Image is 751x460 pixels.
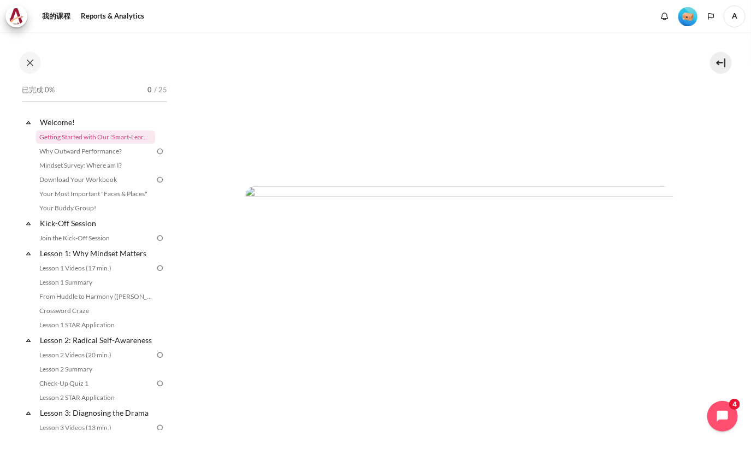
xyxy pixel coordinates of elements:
a: 等级 #1 [674,6,702,26]
img: Architeck [9,8,24,25]
a: Why Outward Performance? [36,145,155,158]
a: Crossword Craze [36,304,155,317]
a: Lesson 1 Summary [36,276,155,289]
a: Lesson 2 STAR Application [36,391,155,404]
a: Check-Up Quiz 1 [36,377,155,390]
a: Reports & Analytics [77,5,148,27]
span: 折叠 [23,248,34,259]
span: / 25 [154,85,167,96]
a: Your Most Important "Faces & Places" [36,187,155,200]
span: A [724,5,746,27]
a: Lesson 1 Videos (17 min.) [36,262,155,275]
span: 折叠 [23,408,34,418]
img: 等级 #1 [678,7,697,26]
a: Lesson 2 Videos (20 min.) [36,349,155,362]
a: Lesson 3 Videos (13 min.) [36,421,155,434]
div: 等级 #1 [678,6,697,26]
span: 已完成 0% [22,85,55,96]
a: Lesson 3: Diagnosing the Drama [38,405,155,420]
a: Mindset Survey: Where am I? [36,159,155,172]
a: Lesson 1 STAR Application [36,319,155,332]
a: Download Your Workbook [36,173,155,186]
div: 显示没有新通知的通知窗口 [657,8,673,25]
a: 我的课程 [38,5,74,27]
img: 待办事项 [155,379,165,388]
a: Lesson 2: Radical Self-Awareness [38,333,155,347]
img: 待办事项 [155,146,165,156]
a: Your Buddy Group! [36,202,155,215]
img: 待办事项 [155,175,165,185]
a: From Huddle to Harmony ([PERSON_NAME] Story) [36,290,155,303]
span: 折叠 [23,335,34,346]
a: Kick-Off Session [38,216,155,231]
a: Lesson 2 Summary [36,363,155,376]
a: Architeck Architeck [5,5,33,27]
img: 待办事项 [155,263,165,273]
img: 待办事项 [155,233,165,243]
img: 待办事项 [155,423,165,433]
img: 待办事项 [155,350,165,360]
button: Languages [703,8,719,25]
a: Join the Kick-Off Session [36,232,155,245]
a: Getting Started with Our 'Smart-Learning' Platform [36,131,155,144]
span: 折叠 [23,117,34,128]
a: Welcome! [38,115,155,129]
a: 用户菜单 [724,5,746,27]
a: Lesson 1: Why Mindset Matters [38,246,155,261]
span: 0 [147,85,152,96]
span: 折叠 [23,218,34,229]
